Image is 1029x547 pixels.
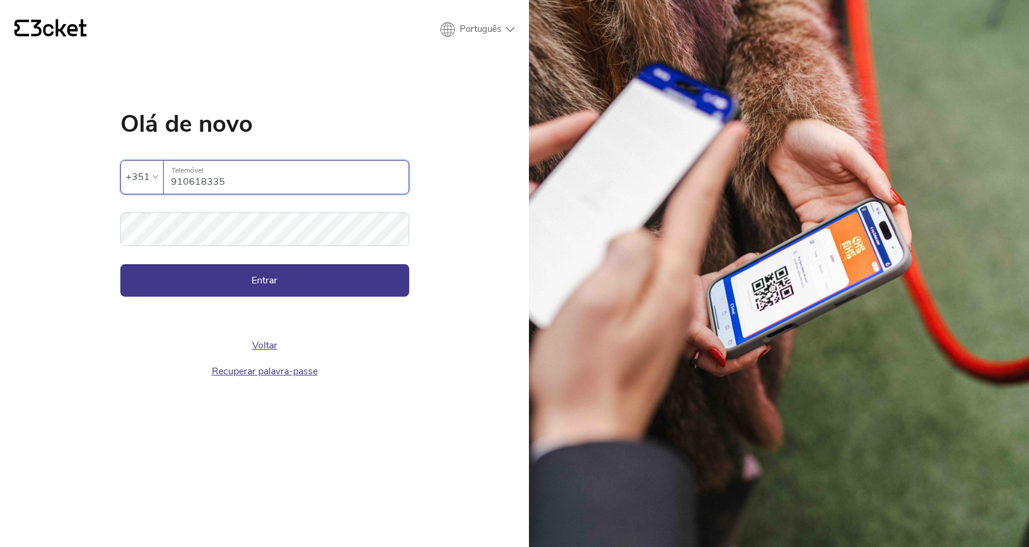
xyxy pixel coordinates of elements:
a: Recuperar palavra-passe [212,365,318,378]
input: Telemóvel [171,161,409,194]
a: {' '} [14,19,87,40]
div: +351 [126,168,150,186]
a: Voltar [252,339,277,352]
label: Telemóvel [164,161,409,181]
button: Entrar [120,264,409,297]
g: {' '} [14,20,29,37]
h1: Olá de novo [120,112,409,136]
